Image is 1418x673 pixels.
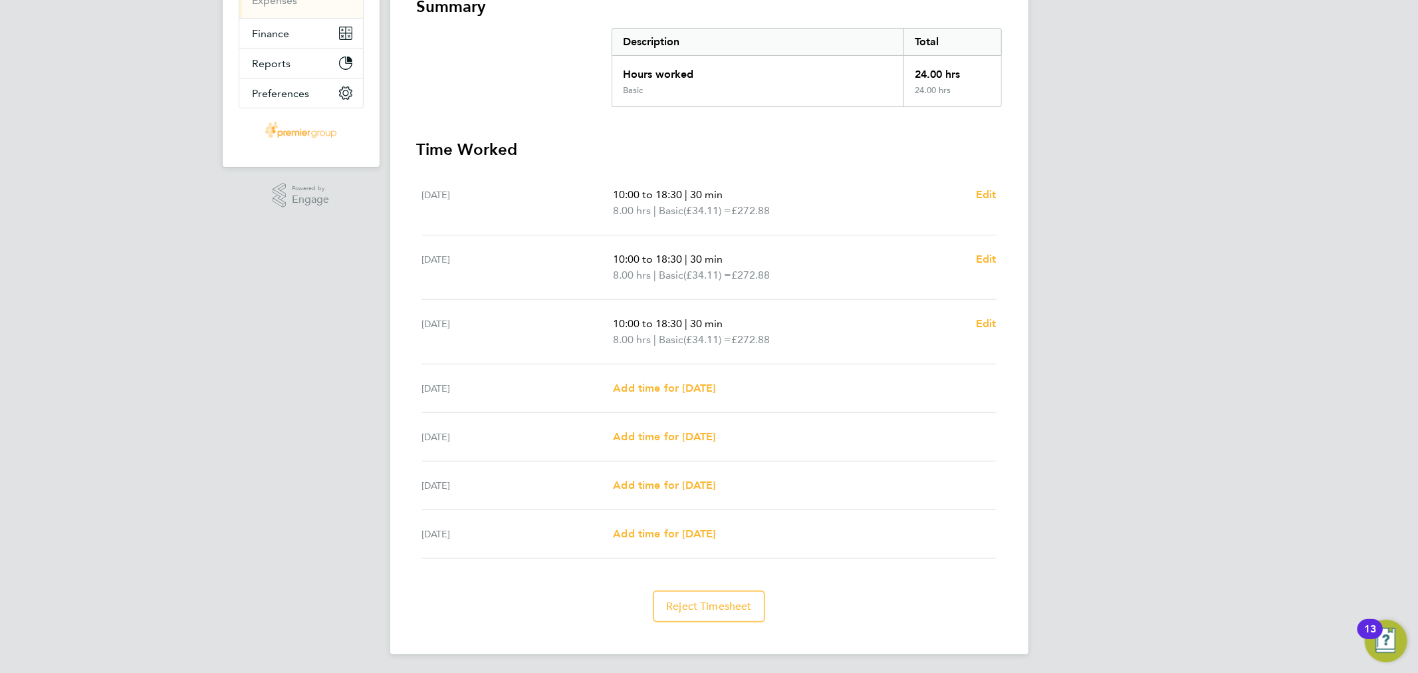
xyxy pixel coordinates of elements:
[265,122,336,143] img: premier-logo-retina.png
[683,269,731,281] span: (£34.11) =
[976,317,997,330] span: Edit
[903,29,1001,55] div: Total
[976,187,997,203] a: Edit
[239,49,363,78] button: Reports
[422,380,614,396] div: [DATE]
[731,333,770,346] span: £272.88
[253,57,291,70] span: Reports
[239,19,363,48] button: Finance
[683,333,731,346] span: (£34.11) =
[613,253,682,265] span: 10:00 to 18:30
[253,27,290,40] span: Finance
[613,479,715,491] span: Add time for [DATE]
[613,429,715,445] a: Add time for [DATE]
[292,194,329,205] span: Engage
[253,87,310,100] span: Preferences
[422,526,614,542] div: [DATE]
[613,204,651,217] span: 8.00 hrs
[239,78,363,108] button: Preferences
[685,317,687,330] span: |
[422,477,614,493] div: [DATE]
[613,477,715,493] a: Add time for [DATE]
[685,188,687,201] span: |
[976,316,997,332] a: Edit
[685,253,687,265] span: |
[659,267,683,283] span: Basic
[613,382,715,394] span: Add time for [DATE]
[613,269,651,281] span: 8.00 hrs
[653,204,656,217] span: |
[239,122,364,143] a: Go to home page
[1364,629,1376,646] div: 13
[292,183,329,194] span: Powered by
[422,251,614,283] div: [DATE]
[659,203,683,219] span: Basic
[903,85,1001,106] div: 24.00 hrs
[976,188,997,201] span: Edit
[422,429,614,445] div: [DATE]
[623,85,643,96] div: Basic
[613,188,682,201] span: 10:00 to 18:30
[659,332,683,348] span: Basic
[976,253,997,265] span: Edit
[653,269,656,281] span: |
[690,188,723,201] span: 30 min
[666,600,752,613] span: Reject Timesheet
[731,204,770,217] span: £272.88
[612,29,904,55] div: Description
[612,56,904,85] div: Hours worked
[653,333,656,346] span: |
[613,526,715,542] a: Add time for [DATE]
[976,251,997,267] a: Edit
[422,187,614,219] div: [DATE]
[417,139,1002,160] h3: Time Worked
[903,56,1001,85] div: 24.00 hrs
[613,430,715,443] span: Add time for [DATE]
[613,333,651,346] span: 8.00 hrs
[613,317,682,330] span: 10:00 to 18:30
[613,380,715,396] a: Add time for [DATE]
[1365,620,1407,662] button: Open Resource Center, 13 new notifications
[690,253,723,265] span: 30 min
[731,269,770,281] span: £272.88
[422,316,614,348] div: [DATE]
[683,204,731,217] span: (£34.11) =
[653,591,765,622] button: Reject Timesheet
[273,183,329,208] a: Powered byEngage
[613,527,715,540] span: Add time for [DATE]
[612,28,1002,107] div: Summary
[690,317,723,330] span: 30 min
